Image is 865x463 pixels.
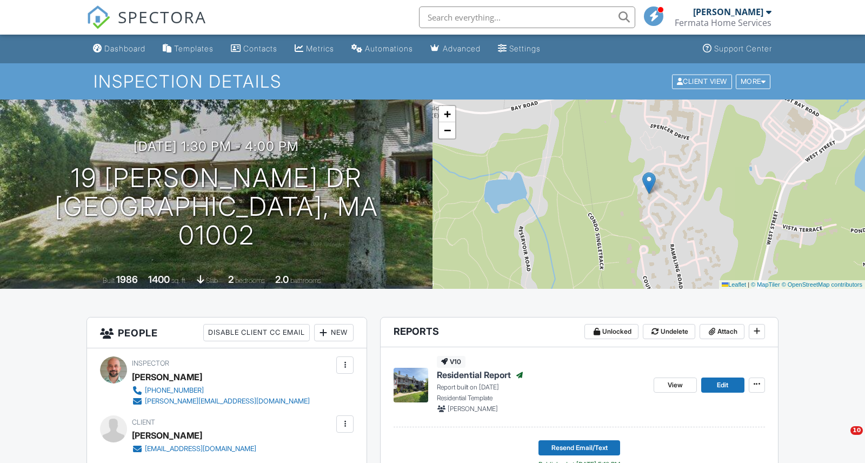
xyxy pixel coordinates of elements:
[104,44,145,53] div: Dashboard
[509,44,541,53] div: Settings
[203,324,310,341] div: Disable Client CC Email
[132,418,155,426] span: Client
[94,72,771,91] h1: Inspection Details
[174,44,214,53] div: Templates
[426,39,485,59] a: Advanced
[171,276,187,285] span: sq. ft.
[228,274,234,285] div: 2
[306,44,334,53] div: Metrics
[782,281,862,288] a: © OpenStreetMap contributors
[132,444,256,454] a: [EMAIL_ADDRESS][DOMAIN_NAME]
[235,276,265,285] span: bedrooms
[227,39,282,59] a: Contacts
[132,427,202,444] div: [PERSON_NAME]
[243,44,277,53] div: Contacts
[751,281,780,288] a: © MapTiler
[134,139,299,154] h3: [DATE] 1:30 pm - 4:00 pm
[722,281,746,288] a: Leaflet
[290,39,338,59] a: Metrics
[275,274,289,285] div: 2.0
[86,5,110,29] img: The Best Home Inspection Software - Spectora
[444,123,451,137] span: −
[116,274,138,285] div: 1986
[494,39,545,59] a: Settings
[444,107,451,121] span: +
[132,385,310,396] a: [PHONE_NUMBER]
[17,164,415,249] h1: 19 [PERSON_NAME] Dr [GEOGRAPHIC_DATA], MA 01002
[419,6,635,28] input: Search everything...
[443,44,481,53] div: Advanced
[675,17,771,28] div: Fermata Home Services
[714,44,772,53] div: Support Center
[290,276,321,285] span: bathrooms
[439,106,455,122] a: Zoom in
[671,77,735,85] a: Client View
[132,359,169,367] span: Inspector
[148,274,170,285] div: 1400
[642,172,656,194] img: Marker
[87,318,367,348] h3: People
[347,39,417,59] a: Automations (Basic)
[850,426,863,435] span: 10
[693,6,763,17] div: [PERSON_NAME]
[145,397,310,406] div: [PERSON_NAME][EMAIL_ADDRESS][DOMAIN_NAME]
[736,74,771,89] div: More
[439,122,455,138] a: Zoom out
[698,39,776,59] a: Support Center
[314,324,354,341] div: New
[365,44,413,53] div: Automations
[748,281,749,288] span: |
[158,39,218,59] a: Templates
[118,5,207,28] span: SPECTORA
[672,74,732,89] div: Client View
[828,426,854,452] iframe: Intercom live chat
[132,396,310,407] a: [PERSON_NAME][EMAIL_ADDRESS][DOMAIN_NAME]
[145,386,204,395] div: [PHONE_NUMBER]
[132,369,202,385] div: [PERSON_NAME]
[103,276,115,285] span: Built
[86,15,207,37] a: SPECTORA
[206,276,218,285] span: slab
[89,39,150,59] a: Dashboard
[145,445,256,453] div: [EMAIL_ADDRESS][DOMAIN_NAME]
